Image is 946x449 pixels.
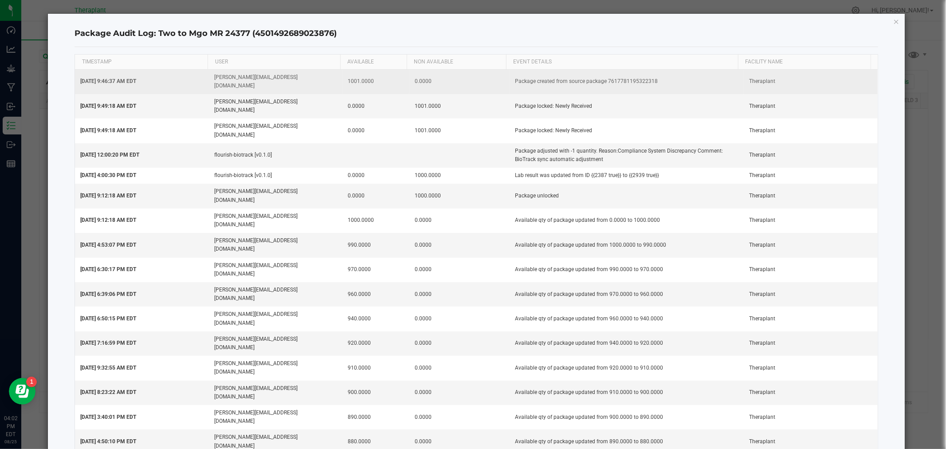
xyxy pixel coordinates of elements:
[510,209,744,233] td: Available qty of package updated from 0.0000 to 1000.0000
[510,70,744,94] td: Package created from source package 7617781195322318
[342,184,409,208] td: 0.0000
[409,233,510,257] td: 0.0000
[744,184,878,208] td: Theraplant
[340,55,406,70] th: AVAILABLE
[80,340,136,346] span: [DATE] 7:16:59 PM EDT
[510,356,744,380] td: Available qty of package updated from 920.0000 to 910.0000
[209,143,343,168] td: flourish-biotrack [v0.1.0]
[342,118,409,143] td: 0.0000
[342,282,409,307] td: 960.0000
[409,70,510,94] td: 0.0000
[510,233,744,257] td: Available qty of package updated from 1000.0000 to 990.0000
[510,307,744,331] td: Available qty of package updated from 960.0000 to 940.0000
[409,258,510,282] td: 0.0000
[342,307,409,331] td: 940.0000
[744,331,878,356] td: Theraplant
[342,70,409,94] td: 1001.0000
[80,217,136,223] span: [DATE] 9:12:18 AM EDT
[510,282,744,307] td: Available qty of package updated from 970.0000 to 960.0000
[75,55,208,70] th: TIMESTAMP
[209,118,343,143] td: [PERSON_NAME][EMAIL_ADDRESS][DOMAIN_NAME]
[409,331,510,356] td: 0.0000
[80,242,136,248] span: [DATE] 4:53:07 PM EDT
[80,389,136,395] span: [DATE] 8:23:22 AM EDT
[80,172,136,178] span: [DATE] 4:00:30 PM EDT
[80,438,136,445] span: [DATE] 4:50:10 PM EDT
[342,331,409,356] td: 920.0000
[80,365,136,371] span: [DATE] 9:32:55 AM EDT
[80,291,136,297] span: [DATE] 6:39:06 PM EDT
[744,233,878,257] td: Theraplant
[209,307,343,331] td: [PERSON_NAME][EMAIL_ADDRESS][DOMAIN_NAME]
[409,356,510,380] td: 0.0000
[409,282,510,307] td: 0.0000
[80,152,139,158] span: [DATE] 12:00:20 PM EDT
[510,381,744,405] td: Available qty of package updated from 910.0000 to 900.0000
[744,307,878,331] td: Theraplant
[510,94,744,118] td: Package locked: Newly Received
[409,209,510,233] td: 0.0000
[80,78,136,84] span: [DATE] 9:46:37 AM EDT
[744,118,878,143] td: Theraplant
[510,143,744,168] td: Package adjusted with -1 quantity. Reason:Compliance System Discrepancy Comment: BioTrack sync au...
[80,103,136,109] span: [DATE] 9:49:18 AM EDT
[744,282,878,307] td: Theraplant
[744,209,878,233] td: Theraplant
[744,405,878,429] td: Theraplant
[26,377,37,387] iframe: Resource center unread badge
[510,258,744,282] td: Available qty of package updated from 990.0000 to 970.0000
[738,55,871,70] th: Facility Name
[209,356,343,380] td: [PERSON_NAME][EMAIL_ADDRESS][DOMAIN_NAME]
[510,118,744,143] td: Package locked: Newly Received
[209,258,343,282] td: [PERSON_NAME][EMAIL_ADDRESS][DOMAIN_NAME]
[80,315,136,322] span: [DATE] 6:50:15 PM EDT
[409,184,510,208] td: 1000.0000
[209,168,343,184] td: flourish-biotrack [v0.1.0]
[80,414,136,420] span: [DATE] 3:40:01 PM EDT
[407,55,506,70] th: NON AVAILABLE
[209,184,343,208] td: [PERSON_NAME][EMAIL_ADDRESS][DOMAIN_NAME]
[9,378,35,405] iframe: Resource center
[342,258,409,282] td: 970.0000
[510,405,744,429] td: Available qty of package updated from 900.0000 to 890.0000
[409,381,510,405] td: 0.0000
[80,266,136,272] span: [DATE] 6:30:17 PM EDT
[342,209,409,233] td: 1000.0000
[744,168,878,184] td: Theraplant
[342,233,409,257] td: 990.0000
[744,356,878,380] td: Theraplant
[342,405,409,429] td: 890.0000
[409,168,510,184] td: 1000.0000
[409,405,510,429] td: 0.0000
[209,331,343,356] td: [PERSON_NAME][EMAIL_ADDRESS][DOMAIN_NAME]
[209,381,343,405] td: [PERSON_NAME][EMAIL_ADDRESS][DOMAIN_NAME]
[209,233,343,257] td: [PERSON_NAME][EMAIL_ADDRESS][DOMAIN_NAME]
[209,209,343,233] td: [PERSON_NAME][EMAIL_ADDRESS][DOMAIN_NAME]
[409,118,510,143] td: 1001.0000
[510,184,744,208] td: Package unlocked
[744,94,878,118] td: Theraplant
[342,381,409,405] td: 900.0000
[744,143,878,168] td: Theraplant
[510,168,744,184] td: Lab result was updated from ID {{2387 true}} to {{2939 true}}
[744,70,878,94] td: Theraplant
[744,381,878,405] td: Theraplant
[80,127,136,134] span: [DATE] 9:49:18 AM EDT
[209,94,343,118] td: [PERSON_NAME][EMAIL_ADDRESS][DOMAIN_NAME]
[342,168,409,184] td: 0.0000
[506,55,738,70] th: EVENT DETAILS
[208,55,340,70] th: USER
[744,258,878,282] td: Theraplant
[510,331,744,356] td: Available qty of package updated from 940.0000 to 920.0000
[80,193,136,199] span: [DATE] 9:12:18 AM EDT
[342,94,409,118] td: 0.0000
[75,28,878,39] h4: Package Audit Log: Two to Mgo MR 24377 (4501492689023876)
[209,70,343,94] td: [PERSON_NAME][EMAIL_ADDRESS][DOMAIN_NAME]
[209,405,343,429] td: [PERSON_NAME][EMAIL_ADDRESS][DOMAIN_NAME]
[409,307,510,331] td: 0.0000
[209,282,343,307] td: [PERSON_NAME][EMAIL_ADDRESS][DOMAIN_NAME]
[409,94,510,118] td: 1001.0000
[342,356,409,380] td: 910.0000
